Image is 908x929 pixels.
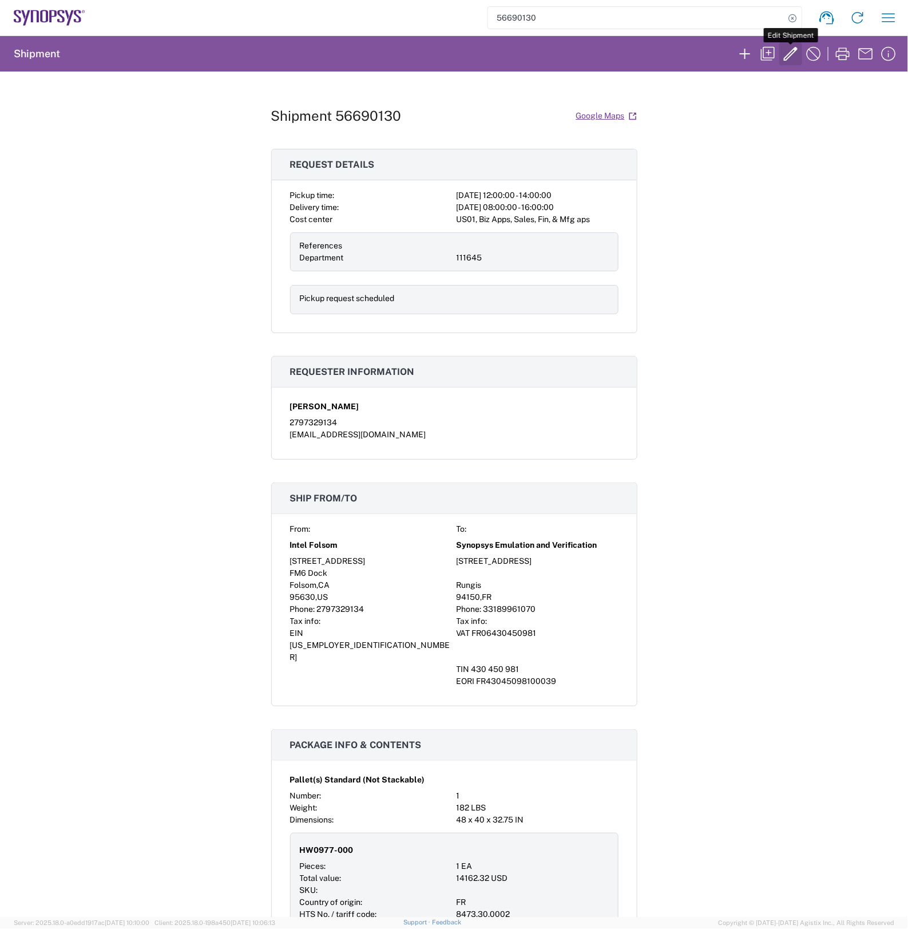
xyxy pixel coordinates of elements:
[271,108,402,124] h1: Shipment 56690130
[290,791,322,800] span: Number:
[472,628,537,638] span: FR06430450981
[457,860,609,872] div: 1 EA
[457,604,482,614] span: Phone:
[457,802,618,814] div: 182 LBS
[457,908,609,920] div: 8473.30.0002
[290,616,321,626] span: Tax info:
[14,47,60,61] h2: Shipment
[482,592,492,602] span: FR
[457,539,597,551] span: Synopsys Emulation and Verification
[457,628,470,638] span: VAT
[576,106,637,126] a: Google Maps
[290,203,339,212] span: Delivery time:
[477,677,557,686] span: FR43045098100039
[154,920,275,927] span: Client: 2025.18.0-198a450
[290,628,304,638] span: EIN
[300,885,318,895] span: SKU:
[300,861,326,871] span: Pieces:
[488,7,784,29] input: Shipment, tracking or reference number
[290,604,315,614] span: Phone:
[457,189,618,201] div: [DATE] 12:00:00 - 14:00:00
[300,910,377,919] span: HTS No. / tariff code:
[457,592,481,602] span: 94150
[718,918,894,928] span: Copyright © [DATE]-[DATE] Agistix Inc., All Rights Reserved
[457,790,618,802] div: 1
[316,592,318,602] span: ,
[457,616,487,626] span: Tax info:
[300,294,395,303] span: Pickup request scheduled
[14,920,149,927] span: Server: 2025.18.0-a0edd1917ac
[300,252,452,264] div: Department
[471,665,520,674] span: 430 450 981
[290,401,359,413] span: [PERSON_NAME]
[403,919,432,926] a: Support
[457,580,482,590] span: Rungis
[105,920,149,927] span: [DATE] 10:10:00
[290,215,333,224] span: Cost center
[290,774,425,786] span: Pallet(s) Standard (Not Stackable)
[290,429,618,441] div: [EMAIL_ADDRESS][DOMAIN_NAME]
[290,524,311,533] span: From:
[457,214,618,226] div: US01, Biz Apps, Sales, Fin, & Mfg aps
[300,844,354,856] span: HW0977-000
[290,417,618,429] div: 2797329134
[481,592,482,602] span: ,
[290,493,358,504] span: Ship from/to
[290,740,422,750] span: Package info & contents
[317,604,364,614] span: 2797329134
[457,665,470,674] span: TIN
[317,580,319,590] span: ,
[457,201,618,214] div: [DATE] 08:00:00 - 16:00:00
[457,677,475,686] span: EORI
[457,872,609,884] div: 14162.32 USD
[290,815,334,824] span: Dimensions:
[290,555,452,567] div: [STREET_ADDRESS]
[290,539,338,551] span: Intel Folsom
[290,191,335,200] span: Pickup time:
[300,873,342,883] span: Total value:
[457,896,609,908] div: FR
[290,567,452,579] div: FM6 Dock
[318,592,328,602] span: US
[432,919,461,926] a: Feedback
[457,814,618,826] div: 48 x 40 x 32.75 IN
[290,803,318,812] span: Weight:
[231,920,275,927] span: [DATE] 10:06:13
[457,252,609,264] div: 111645
[290,366,415,377] span: Requester information
[300,898,363,907] span: Country of origin:
[300,241,343,250] span: References
[290,580,317,590] span: Folsom
[290,592,316,602] span: 95630
[457,524,467,533] span: To:
[290,641,450,662] span: [US_EMPLOYER_IDENTIFICATION_NUMBER]
[319,580,330,590] span: CA
[483,604,536,614] span: 33189961070
[290,159,375,170] span: Request details
[457,555,618,567] div: [STREET_ADDRESS]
